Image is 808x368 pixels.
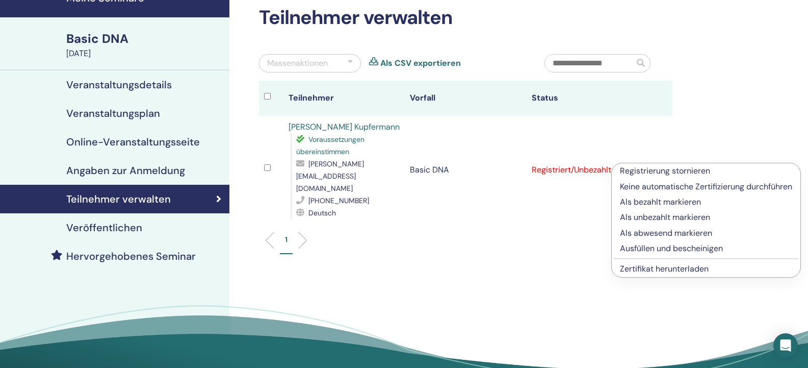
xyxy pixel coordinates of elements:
[380,57,461,69] a: Als CSV exportieren
[527,81,648,116] th: Status
[620,165,792,177] p: Registrierung stornieren
[66,30,223,47] div: Basic DNA
[296,135,364,156] span: Voraussetzungen übereinstimmen
[620,227,792,239] p: Als abwesend markieren
[620,181,792,193] p: Keine automatische Zertifizierung durchführen
[773,333,798,358] div: Open Intercom Messenger
[308,196,369,205] span: [PHONE_NUMBER]
[66,164,185,177] h4: Angaben zur Anmeldung
[296,159,364,193] span: [PERSON_NAME][EMAIL_ADDRESS][DOMAIN_NAME]
[267,57,328,69] div: Massenaktionen
[308,208,336,217] span: Deutsch
[405,116,526,224] td: Basic DNA
[66,222,142,234] h4: Veröffentlichen
[289,121,400,132] a: [PERSON_NAME] Kupfermann
[66,193,171,205] h4: Teilnehmer verwalten
[620,263,709,274] a: Zertifikat herunterladen
[405,81,526,116] th: Vorfall
[66,79,172,91] h4: Veranstaltungsdetails
[66,136,200,148] h4: Online-Veranstaltungsseite
[283,81,405,116] th: Teilnehmer
[620,196,792,208] p: Als bezahlt markieren
[66,250,196,262] h4: Hervorgehobenes Seminar
[60,30,229,60] a: Basic DNA[DATE]
[285,234,288,245] p: 1
[620,242,792,255] p: Ausfüllen und bescheinigen
[66,47,223,60] div: [DATE]
[66,107,160,119] h4: Veranstaltungsplan
[259,6,672,30] h2: Teilnehmer verwalten
[620,211,792,224] p: Als unbezahlt markieren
